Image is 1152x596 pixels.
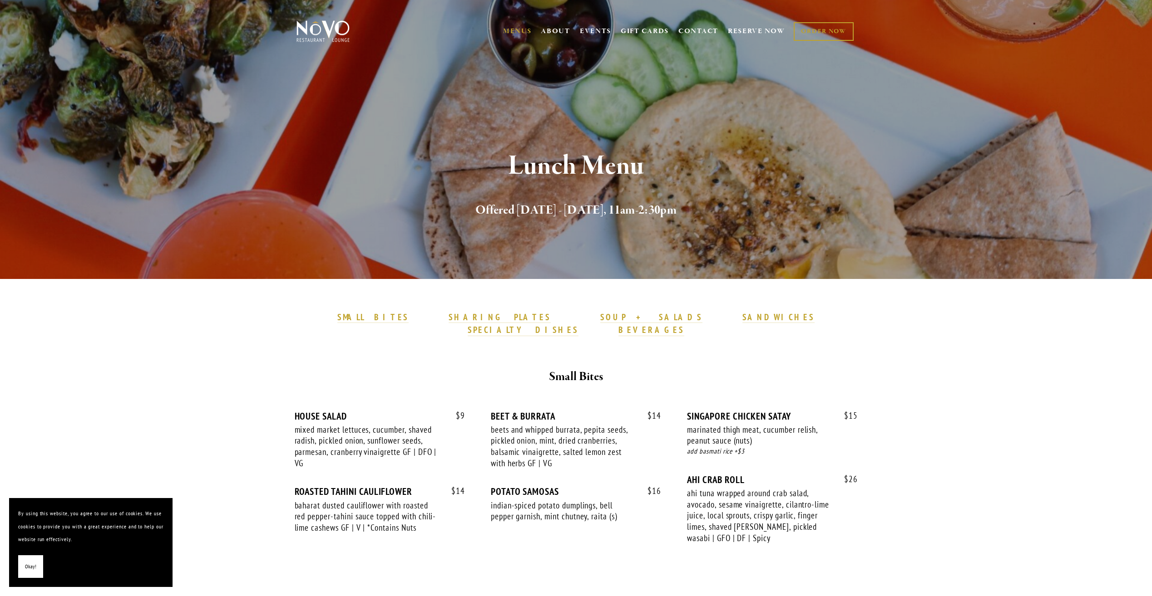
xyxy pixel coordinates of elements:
div: marinated thigh meat, cucumber relish, peanut sauce (nuts) [687,424,831,446]
span: Okay! [25,560,36,573]
div: BEET & BURRATA [491,410,661,422]
span: $ [451,485,456,496]
span: 14 [638,410,661,421]
div: HOUSE SALAD [295,410,465,422]
strong: SHARING PLATES [449,312,550,322]
a: CONTACT [678,23,718,40]
a: RESERVE NOW [728,23,785,40]
section: Cookie banner [9,498,173,587]
strong: SMALL BITES [337,312,409,322]
a: GIFT CARDS [621,23,669,40]
strong: SOUP + SALADS [600,312,702,322]
a: SMALL BITES [337,312,409,323]
strong: SPECIALTY DISHES [468,324,578,335]
a: SANDWICHES [742,312,815,323]
div: ROASTED TAHINI CAULIFLOWER [295,486,465,497]
a: SPECIALTY DISHES [468,324,578,336]
a: EVENTS [580,27,611,36]
a: SOUP + SALADS [600,312,702,323]
div: beets and whipped burrata, pepita seeds, pickled onion, mint, dried cranberries, balsamic vinaigr... [491,424,635,469]
div: mixed market lettuces, cucumber, shaved radish, pickled onion, sunflower seeds, parmesan, cranber... [295,424,439,469]
span: $ [648,485,652,496]
div: SINGAPORE CHICKEN SATAY [687,410,857,422]
span: 16 [638,486,661,496]
span: 9 [447,410,465,421]
span: 26 [835,474,858,484]
div: indian-spiced potato dumplings, bell pepper garnish, mint chutney, raita (s) [491,500,635,522]
strong: SANDWICHES [742,312,815,322]
a: MENUS [503,27,532,36]
a: ABOUT [541,27,570,36]
span: $ [648,410,652,421]
a: BEVERAGES [618,324,685,336]
div: add basmati rice +$3 [687,446,857,457]
span: 15 [835,410,858,421]
a: SHARING PLATES [449,312,550,323]
h1: Lunch Menu [311,151,841,181]
div: baharat dusted cauliflower with roasted red pepper-tahini sauce topped with chili-lime cashews GF... [295,500,439,533]
a: ORDER NOW [794,22,853,41]
div: AHI CRAB ROLL [687,474,857,485]
div: POTATO SAMOSAS [491,486,661,497]
img: Novo Restaurant &amp; Lounge [295,20,351,43]
span: $ [456,410,460,421]
span: 14 [442,486,465,496]
h2: Offered [DATE] - [DATE], 11am-2:30pm [311,201,841,220]
button: Okay! [18,555,43,578]
span: $ [844,474,849,484]
span: $ [844,410,849,421]
div: ahi tuna wrapped around crab salad, avocado, sesame vinaigrette, cilantro-lime juice, local sprou... [687,488,831,544]
strong: Small Bites [549,369,603,385]
p: By using this website, you agree to our use of cookies. We use cookies to provide you with a grea... [18,507,163,546]
strong: BEVERAGES [618,324,685,335]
